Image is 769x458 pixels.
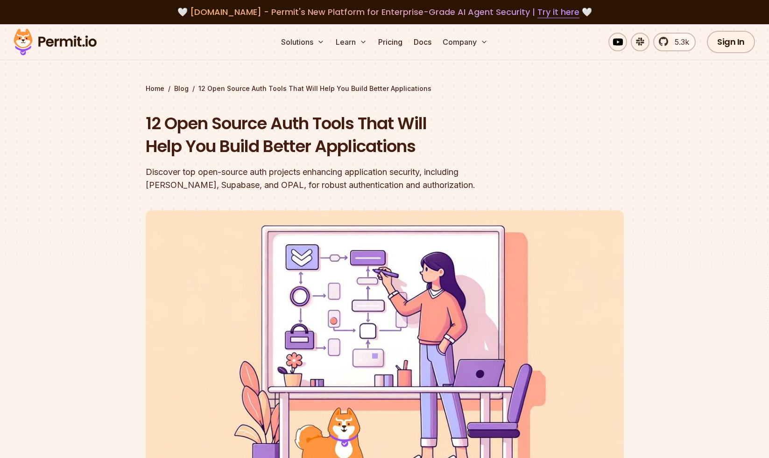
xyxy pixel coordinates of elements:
[174,84,189,93] a: Blog
[332,33,371,51] button: Learn
[669,36,689,48] span: 5.3k
[146,112,504,158] h1: 12 Open Source Auth Tools That Will Help You Build Better Applications
[190,6,579,18] span: [DOMAIN_NAME] - Permit's New Platform for Enterprise-Grade AI Agent Security |
[707,31,755,53] a: Sign In
[9,26,101,58] img: Permit logo
[146,166,504,192] div: Discover top open-source auth projects enhancing application security, including [PERSON_NAME], S...
[146,84,164,93] a: Home
[374,33,406,51] a: Pricing
[439,33,492,51] button: Company
[537,6,579,18] a: Try it here
[277,33,328,51] button: Solutions
[410,33,435,51] a: Docs
[653,33,696,51] a: 5.3k
[146,84,624,93] div: / /
[22,6,747,19] div: 🤍 🤍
